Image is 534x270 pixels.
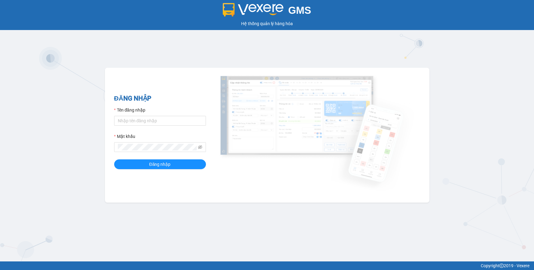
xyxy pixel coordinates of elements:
h2: ĐĂNG NHẬP [114,93,206,104]
span: eye-invisible [198,145,202,149]
div: Copyright 2019 - Vexere [5,262,529,269]
label: Tên đăng nhập [114,107,145,113]
span: copyright [499,264,504,268]
div: Hệ thống quản lý hàng hóa [2,20,532,27]
span: Đăng nhập [149,161,171,168]
a: GMS [223,9,311,14]
img: logo 2 [223,3,283,17]
input: Tên đăng nhập [114,116,206,126]
button: Đăng nhập [114,159,206,169]
input: Mật khẩu [118,144,197,150]
span: GMS [288,5,311,16]
label: Mật khẩu [114,133,135,140]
